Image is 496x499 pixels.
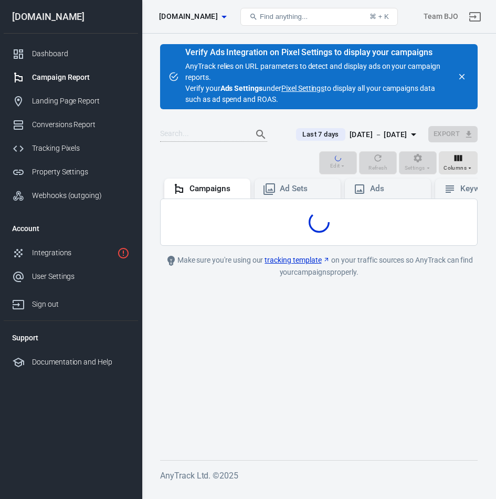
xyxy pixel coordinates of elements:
[32,247,113,258] div: Integrations
[32,167,130,178] div: Property Settings
[4,325,138,350] li: Support
[4,241,138,265] a: Integrations
[265,255,330,266] a: tracking template
[155,7,230,26] button: [DOMAIN_NAME]
[240,8,398,26] button: Find anything...⌘ + K
[248,122,273,147] button: Search
[4,66,138,89] a: Campaign Report
[4,89,138,113] a: Landing Page Report
[4,265,138,288] a: User Settings
[185,47,448,58] div: Verify Ads Integration on Pixel Settings to display your campaigns
[370,13,389,20] div: ⌘ + K
[370,183,423,194] div: Ads
[159,10,218,23] span: brandijonesofficial.com
[32,96,130,107] div: Landing Page Report
[32,190,130,201] div: Webhooks (outgoing)
[462,4,488,29] a: Sign out
[4,113,138,137] a: Conversions Report
[160,128,244,141] input: Search...
[160,254,478,278] div: Make sure you're using our on your traffic sources so AnyTrack can find your campaigns properly.
[350,128,407,141] div: [DATE] － [DATE]
[455,69,469,84] button: close
[32,72,130,83] div: Campaign Report
[4,42,138,66] a: Dashboard
[298,129,343,140] span: Last 7 days
[4,184,138,207] a: Webhooks (outgoing)
[439,151,478,174] button: Columns
[4,216,138,241] li: Account
[117,247,130,259] svg: 1 networks not verified yet
[32,48,130,59] div: Dashboard
[4,137,138,160] a: Tracking Pixels
[32,271,130,282] div: User Settings
[32,119,130,130] div: Conversions Report
[189,183,242,194] div: Campaigns
[4,160,138,184] a: Property Settings
[424,11,458,22] div: Account id: prrV3eoo
[288,126,428,143] button: Last 7 days[DATE] － [DATE]
[185,48,448,105] div: AnyTrack relies on URL parameters to detect and display ads on your campaign reports. Verify your...
[4,288,138,316] a: Sign out
[160,469,478,482] h6: AnyTrack Ltd. © 2025
[281,83,324,94] a: Pixel Settings
[260,13,308,20] span: Find anything...
[32,299,130,310] div: Sign out
[220,84,263,92] strong: Ads Settings
[4,12,138,22] div: [DOMAIN_NAME]
[280,183,332,194] div: Ad Sets
[32,357,130,368] div: Documentation and Help
[444,163,467,173] span: Columns
[32,143,130,154] div: Tracking Pixels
